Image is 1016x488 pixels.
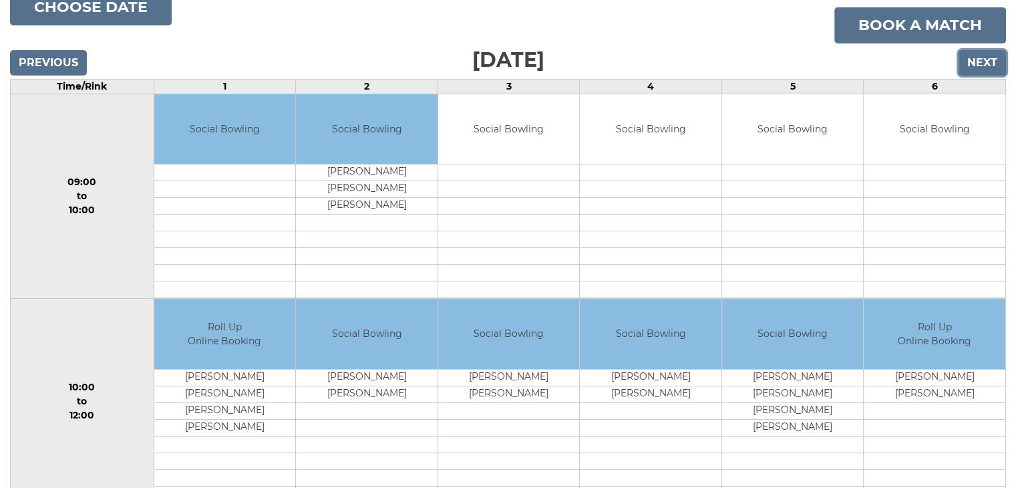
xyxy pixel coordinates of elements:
td: [PERSON_NAME] [296,164,438,181]
td: Social Bowling [580,299,721,369]
td: [PERSON_NAME] [722,419,864,436]
td: [PERSON_NAME] [864,369,1005,386]
td: Social Bowling [722,94,864,164]
td: [PERSON_NAME] [438,386,580,402]
td: 1 [154,79,296,94]
td: [PERSON_NAME] [154,419,296,436]
td: [PERSON_NAME] [722,402,864,419]
td: Social Bowling [864,94,1005,164]
td: [PERSON_NAME] [296,369,438,386]
td: [PERSON_NAME] [154,369,296,386]
td: [PERSON_NAME] [154,402,296,419]
td: [PERSON_NAME] [296,386,438,402]
td: Social Bowling [438,94,580,164]
a: Book a match [834,7,1006,43]
td: Roll Up Online Booking [154,299,296,369]
input: Previous [10,50,87,76]
td: Roll Up Online Booking [864,299,1005,369]
td: Social Bowling [296,94,438,164]
td: 09:00 to 10:00 [11,94,154,299]
td: [PERSON_NAME] [722,386,864,402]
td: 6 [864,79,1006,94]
td: [PERSON_NAME] [864,386,1005,402]
td: [PERSON_NAME] [580,386,721,402]
td: 4 [580,79,722,94]
td: [PERSON_NAME] [296,181,438,198]
td: 3 [438,79,580,94]
td: [PERSON_NAME] [154,386,296,402]
td: [PERSON_NAME] [296,198,438,215]
input: Next [959,50,1006,76]
td: 2 [296,79,438,94]
td: Social Bowling [438,299,580,369]
td: [PERSON_NAME] [438,369,580,386]
td: 5 [721,79,864,94]
td: [PERSON_NAME] [580,369,721,386]
td: Time/Rink [11,79,154,94]
td: Social Bowling [296,299,438,369]
td: [PERSON_NAME] [722,369,864,386]
td: Social Bowling [154,94,296,164]
td: Social Bowling [580,94,721,164]
td: Social Bowling [722,299,864,369]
